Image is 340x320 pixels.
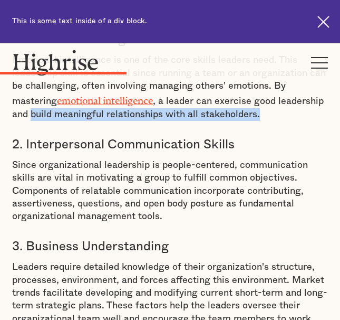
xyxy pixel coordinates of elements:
h3: 2. Interpersonal Communication Skills [12,137,328,153]
img: Highrise logo [12,50,99,76]
img: Cross icon [317,16,329,28]
p: Emotional intelligence is one of the core skills leaders need. This leadership skill is essential... [12,54,328,120]
h3: 3. Business Understanding [12,239,328,255]
p: Since organizational leadership is people-centered, communication skills are vital in motivating ... [12,159,328,223]
a: emotional intelligence [57,95,153,101]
